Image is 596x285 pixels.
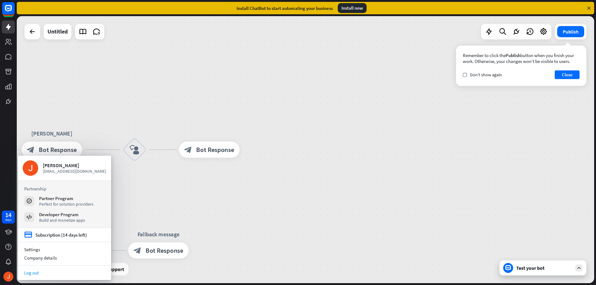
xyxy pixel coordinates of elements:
[39,212,85,217] div: Developer Program
[2,211,15,224] a: 14 days
[5,2,24,21] button: Open LiveChat chat widget
[516,265,572,271] div: Test your bot
[146,247,183,255] span: Bot Response
[39,195,93,201] div: Partner Program
[43,162,106,168] div: [PERSON_NAME]
[35,232,87,238] div: Subscription (14 days left)
[18,269,111,277] a: Log out
[130,145,139,154] i: block_user_input
[39,201,93,207] div: Perfect for solution providers
[16,130,88,138] div: [PERSON_NAME]
[43,168,106,174] span: [EMAIL_ADDRESS][DOMAIN_NAME]
[106,264,124,274] span: Support
[18,245,111,254] a: Settings
[184,146,192,154] i: block_bot_response
[463,52,580,64] div: Remember to click the button when you finish your work. Otherwise, your changes won’t be visible ...
[18,254,111,262] div: Company details
[5,212,11,218] div: 14
[557,26,584,37] button: Publish
[24,212,105,223] a: Developer Program Build and monetize apps
[196,146,234,154] span: Bot Response
[27,146,35,154] i: block_bot_response
[23,160,106,176] a: [PERSON_NAME] [EMAIL_ADDRESS][DOMAIN_NAME]
[47,24,68,39] div: Untitled
[24,231,87,239] a: credit_card Subscription (14 days left)
[39,217,85,223] div: Build and monetize apps
[24,186,105,192] h3: Partnership
[470,72,502,78] span: Don't show again
[39,146,77,154] span: Bot Response
[5,218,11,222] div: days
[506,52,520,58] span: Publish
[555,70,580,79] button: Close
[133,247,142,255] i: block_bot_response
[24,195,105,207] a: Partner Program Perfect for solution providers
[237,5,333,11] div: Install ChatBot to start automating your business
[24,231,32,239] i: credit_card
[338,3,367,13] div: Install now
[122,230,195,238] div: Fallback message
